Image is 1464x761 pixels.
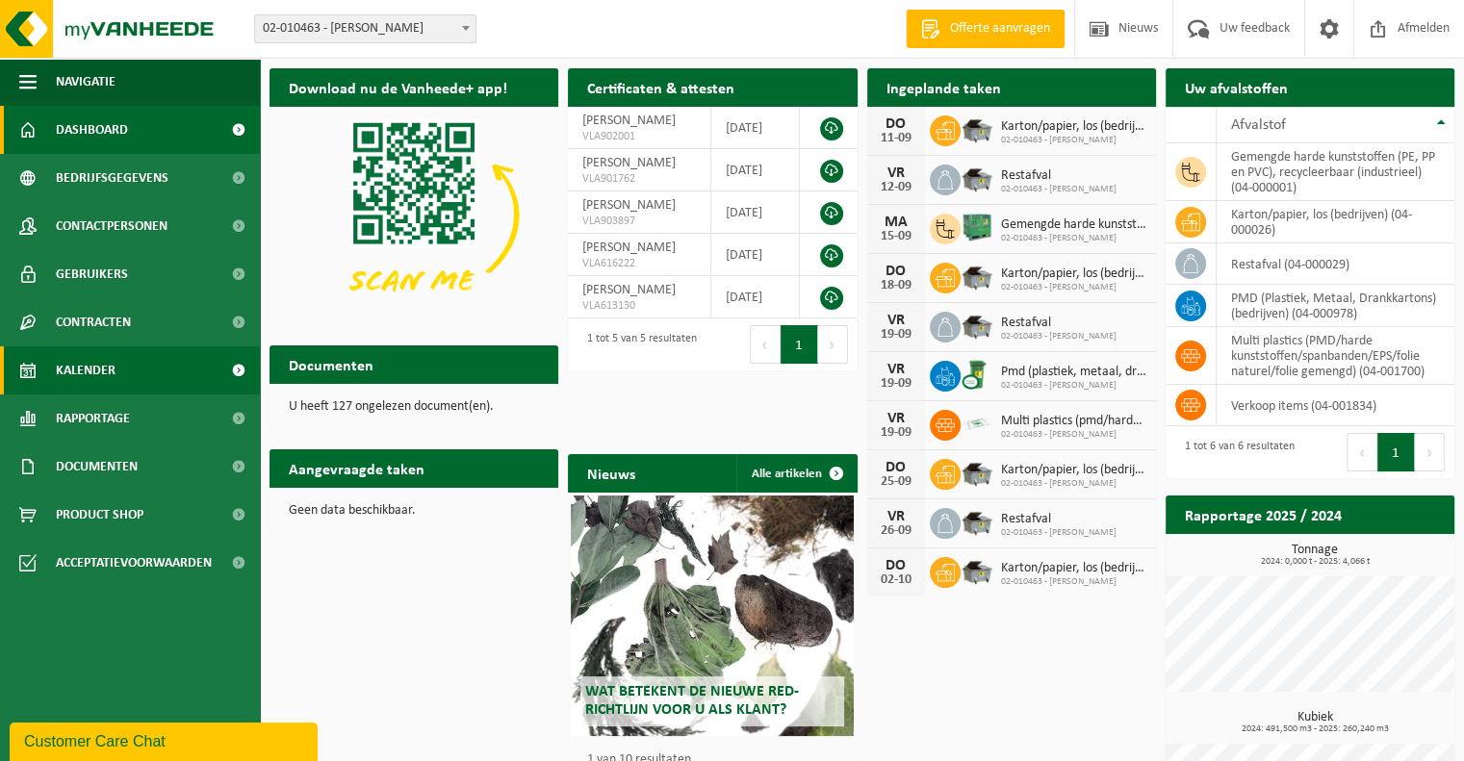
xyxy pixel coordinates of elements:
div: DO [877,264,915,279]
span: Contracten [56,298,131,346]
span: 02-010463 - [PERSON_NAME] [1001,282,1146,293]
span: 02-010463 - [PERSON_NAME] [1001,135,1146,146]
img: WB-5000-GAL-GY-01 [961,260,993,292]
h2: Rapportage 2025 / 2024 [1166,495,1361,533]
div: 25-09 [877,475,915,489]
button: Next [818,325,848,364]
span: Wat betekent de nieuwe RED-richtlijn voor u als klant? [585,684,799,718]
p: Geen data beschikbaar. [289,504,539,518]
p: U heeft 127 ongelezen document(en). [289,400,539,414]
div: DO [877,116,915,132]
div: 19-09 [877,426,915,440]
span: Restafval [1001,168,1117,184]
div: VR [877,411,915,426]
span: 02-010463 - [PERSON_NAME] [1001,527,1117,539]
a: Bekijk rapportage [1311,533,1452,571]
span: 02-010463 - DE MULDER - GAVERE [254,14,476,43]
span: Karton/papier, los (bedrijven) [1001,463,1146,478]
td: [DATE] [711,234,801,276]
span: Offerte aanvragen [945,19,1055,38]
span: [PERSON_NAME] [582,156,676,170]
div: 26-09 [877,524,915,538]
div: 11-09 [877,132,915,145]
a: Wat betekent de nieuwe RED-richtlijn voor u als klant? [571,495,854,736]
span: Rapportage [56,394,130,443]
span: 02-010463 - [PERSON_NAME] [1001,576,1146,588]
td: restafval (04-000029) [1217,243,1454,285]
h2: Ingeplande taken [867,68,1020,106]
h3: Kubiek [1175,711,1454,734]
td: [DATE] [711,276,801,318]
button: 1 [1377,433,1415,471]
span: Karton/papier, los (bedrijven) [1001,561,1146,576]
img: WB-5000-GAL-GY-01 [961,309,993,342]
div: 19-09 [877,328,915,342]
td: [DATE] [711,149,801,191]
span: [PERSON_NAME] [582,114,676,128]
h2: Certificaten & attesten [568,68,754,106]
span: 02-010463 - DE MULDER - GAVERE [255,15,475,42]
div: 15-09 [877,230,915,243]
span: 02-010463 - [PERSON_NAME] [1001,184,1117,195]
td: gemengde harde kunststoffen (PE, PP en PVC), recycleerbaar (industrieel) (04-000001) [1217,143,1454,201]
span: VLA903897 [582,214,695,229]
span: 02-010463 - [PERSON_NAME] [1001,233,1146,244]
div: VR [877,313,915,328]
button: Previous [750,325,781,364]
iframe: chat widget [10,719,321,761]
img: WB-5000-GAL-GY-01 [961,113,993,145]
span: Acceptatievoorwaarden [56,539,212,587]
h2: Download nu de Vanheede+ app! [270,68,527,106]
span: Product Shop [56,491,143,539]
button: 1 [781,325,818,364]
div: 19-09 [877,377,915,391]
span: Gebruikers [56,250,128,298]
span: VLA901762 [582,171,695,187]
td: karton/papier, los (bedrijven) (04-000026) [1217,201,1454,243]
span: 02-010463 - [PERSON_NAME] [1001,380,1146,392]
span: Bedrijfsgegevens [56,154,168,202]
span: [PERSON_NAME] [582,283,676,297]
span: VLA616222 [582,256,695,271]
a: Offerte aanvragen [906,10,1065,48]
div: 1 tot 6 van 6 resultaten [1175,431,1295,473]
span: Restafval [1001,512,1117,527]
img: LP-SK-00500-LPE-16 [961,407,993,440]
a: Alle artikelen [736,454,856,493]
span: [PERSON_NAME] [582,198,676,213]
span: 02-010463 - [PERSON_NAME] [1001,478,1146,490]
img: Download de VHEPlus App [270,107,558,323]
span: Pmd (plastiek, metaal, drankkartons) (bedrijven) [1001,365,1146,380]
span: Karton/papier, los (bedrijven) [1001,266,1146,282]
img: WB-5000-GAL-GY-01 [961,456,993,489]
td: [DATE] [711,107,801,149]
img: PB-HB-1400-HPE-GN-01 [961,211,993,243]
span: 02-010463 - [PERSON_NAME] [1001,331,1117,342]
button: Next [1415,433,1445,471]
span: Afvalstof [1231,117,1286,133]
span: Contactpersonen [56,202,167,250]
div: MA [877,215,915,230]
div: 12-09 [877,181,915,194]
h2: Uw afvalstoffen [1166,68,1307,106]
span: VLA902001 [582,129,695,144]
img: WB-5000-GAL-GY-01 [961,554,993,587]
div: DO [877,460,915,475]
h2: Documenten [270,345,393,383]
span: Navigatie [56,58,116,106]
div: VR [877,362,915,377]
span: VLA613130 [582,298,695,314]
span: 02-010463 - [PERSON_NAME] [1001,429,1146,441]
h2: Aangevraagde taken [270,449,444,487]
span: Multi plastics (pmd/harde kunststoffen/spanbanden/eps/folie naturel/folie gemeng... [1001,414,1146,429]
span: Kalender [56,346,116,394]
span: Restafval [1001,316,1117,331]
h3: Tonnage [1175,544,1454,567]
span: 2024: 491,500 m3 - 2025: 260,240 m3 [1175,724,1454,734]
span: Documenten [56,443,138,491]
span: [PERSON_NAME] [582,241,676,255]
div: 1 tot 5 van 5 resultaten [578,323,697,366]
div: VR [877,509,915,524]
button: Previous [1347,433,1377,471]
img: WB-0240-CU [961,358,993,391]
